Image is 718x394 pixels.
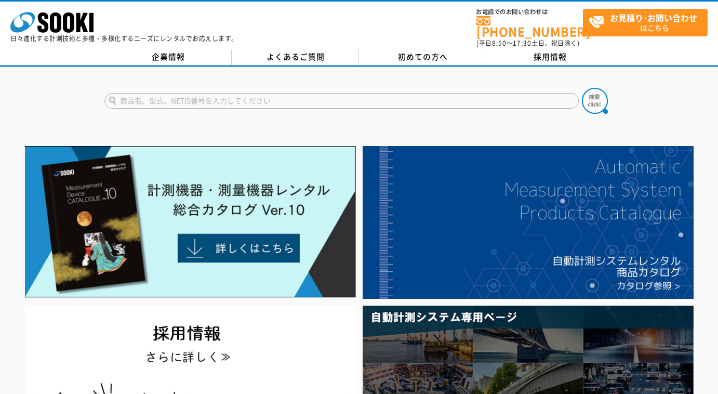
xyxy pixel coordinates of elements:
[398,51,448,62] span: 初めての方へ
[359,49,486,65] a: 初めての方へ
[486,49,614,65] a: 採用情報
[589,9,707,35] span: はこちら
[610,11,697,24] strong: お見積り･お問い合わせ
[476,9,583,15] span: お電話でのお問い合わせは
[582,88,608,114] img: btn_search.png
[104,93,579,109] input: 商品名、型式、NETIS番号を入力してください
[104,49,232,65] a: 企業情報
[513,38,531,48] span: 17:30
[583,9,708,36] a: お見積り･お問い合わせはこちら
[363,146,694,299] img: 自動計測システムカタログ
[476,38,579,48] span: (平日 ～ 土日、祝日除く)
[476,16,583,37] a: [PHONE_NUMBER]
[492,38,507,48] span: 8:50
[10,35,238,42] p: 日々進化する計測技術と多種・多様化するニーズにレンタルでお応えします。
[232,49,359,65] a: よくあるご質問
[25,146,356,298] img: Catalog Ver10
